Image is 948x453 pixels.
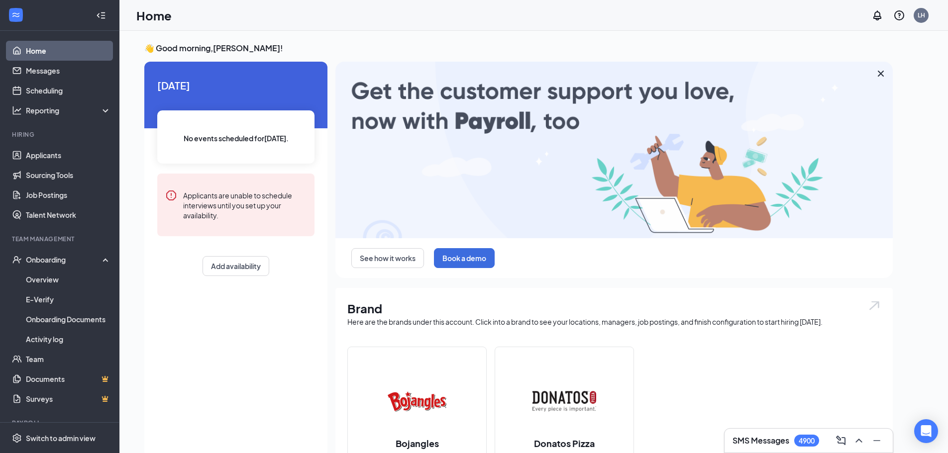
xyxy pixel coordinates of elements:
a: Home [26,41,111,61]
a: Job Postings [26,185,111,205]
a: Scheduling [26,81,111,100]
div: Payroll [12,419,109,427]
svg: Notifications [871,9,883,21]
h2: Donatos Pizza [524,437,605,450]
a: Onboarding Documents [26,309,111,329]
a: Messages [26,61,111,81]
div: Open Intercom Messenger [914,419,938,443]
div: LH [918,11,925,19]
svg: ChevronUp [853,435,865,447]
svg: Analysis [12,105,22,115]
svg: Cross [875,68,887,80]
svg: Collapse [96,10,106,20]
img: Donatos Pizza [532,369,596,433]
a: DocumentsCrown [26,369,111,389]
a: Overview [26,270,111,289]
svg: QuestionInfo [893,9,905,21]
h3: 👋 Good morning, [PERSON_NAME] ! [144,43,893,54]
h1: Home [136,7,172,24]
button: Book a demo [434,248,495,268]
div: Reporting [26,105,111,115]
svg: UserCheck [12,255,22,265]
h3: SMS Messages [733,435,789,446]
div: Here are the brands under this account. Click into a brand to see your locations, managers, job p... [347,317,881,327]
img: Bojangles [385,369,449,433]
span: [DATE] [157,78,315,93]
a: Talent Network [26,205,111,225]
div: 4900 [799,437,815,445]
button: ChevronUp [851,433,867,449]
button: ComposeMessage [833,433,849,449]
h2: Bojangles [386,437,449,450]
h1: Brand [347,300,881,317]
div: Switch to admin view [26,433,96,443]
div: Team Management [12,235,109,243]
div: Onboarding [26,255,103,265]
img: payroll-large.gif [335,62,893,238]
a: Sourcing Tools [26,165,111,185]
button: Add availability [203,256,269,276]
div: Applicants are unable to schedule interviews until you set up your availability. [183,189,307,220]
a: Applicants [26,145,111,165]
svg: Minimize [871,435,883,447]
a: SurveysCrown [26,389,111,409]
img: open.6027fd2a22e1237b5b06.svg [868,300,881,311]
svg: Error [165,189,177,201]
a: Activity log [26,329,111,349]
svg: Settings [12,433,22,443]
button: See how it works [351,248,424,268]
div: Hiring [12,130,109,139]
svg: WorkstreamLogo [11,10,21,20]
a: Team [26,349,111,369]
svg: ComposeMessage [835,435,847,447]
button: Minimize [869,433,885,449]
a: E-Verify [26,289,111,309]
span: No events scheduled for [DATE] . [184,133,289,144]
